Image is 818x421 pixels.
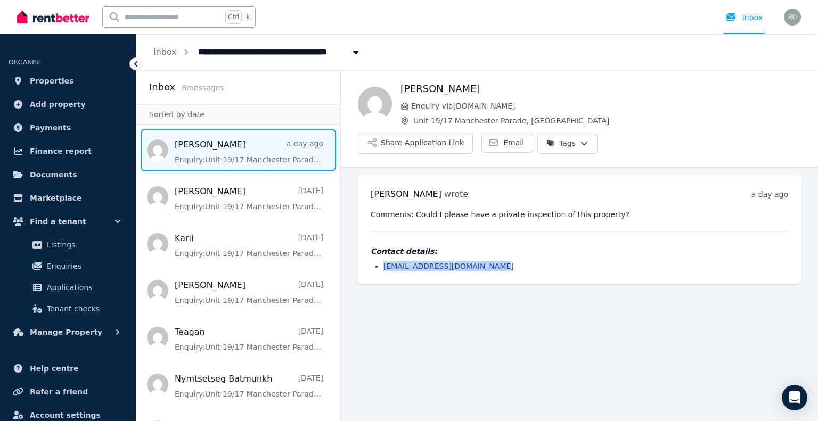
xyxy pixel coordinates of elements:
[30,75,74,87] span: Properties
[175,279,323,306] a: [PERSON_NAME][DATE]Enquiry:Unit 19/17 Manchester Parade, [GEOGRAPHIC_DATA].
[9,321,127,343] button: Manage Property
[47,260,119,273] span: Enquiries
[725,12,763,23] div: Inbox
[9,187,127,209] a: Marketplace
[537,133,598,154] button: Tags
[136,34,378,70] nav: Breadcrumb
[546,138,576,148] span: Tags
[400,81,801,96] h1: [PERSON_NAME]
[30,168,77,181] span: Documents
[136,104,340,125] div: Sorted by date
[9,117,127,138] a: Payments
[411,101,801,111] span: Enquiry via [DOMAIN_NAME]
[13,234,123,255] a: Listings
[47,238,119,251] span: Listings
[225,10,242,24] span: Ctrl
[751,190,788,199] time: a day ago
[30,215,86,228] span: Find a tenant
[9,59,42,66] span: ORGANISE
[9,211,127,232] button: Find a tenant
[30,145,92,158] span: Finance report
[175,185,323,212] a: [PERSON_NAME][DATE]Enquiry:Unit 19/17 Manchester Parade, [GEOGRAPHIC_DATA].
[175,373,323,399] a: Nymtsetseg Batmunkh[DATE]Enquiry:Unit 19/17 Manchester Parade, [GEOGRAPHIC_DATA].
[175,326,323,352] a: Teagan[DATE]Enquiry:Unit 19/17 Manchester Parade, [GEOGRAPHIC_DATA].
[153,47,177,57] a: Inbox
[30,385,88,398] span: Refer a friend
[47,302,119,315] span: Tenant checks
[358,87,392,121] img: Raisa Tahsin Chowdhury
[481,133,533,153] a: Email
[383,262,514,270] a: [EMAIL_ADDRESS][DOMAIN_NAME]
[13,298,123,319] a: Tenant checks
[47,281,119,294] span: Applications
[9,358,127,379] a: Help centre
[30,362,79,375] span: Help centre
[182,84,224,92] span: 8 message s
[444,189,468,199] span: wrote
[371,246,788,257] h4: Contact details:
[371,209,788,220] pre: Comments: Could I please have a private inspection of this property?
[9,164,127,185] a: Documents
[30,192,81,204] span: Marketplace
[371,189,441,199] span: [PERSON_NAME]
[246,13,250,21] span: k
[13,277,123,298] a: Applications
[9,70,127,92] a: Properties
[782,385,807,410] div: Open Intercom Messenger
[9,381,127,402] a: Refer a friend
[30,121,71,134] span: Payments
[9,141,127,162] a: Finance report
[175,232,323,259] a: Karii[DATE]Enquiry:Unit 19/17 Manchester Parade, [GEOGRAPHIC_DATA].
[784,9,801,26] img: Robert De Donatis
[9,94,127,115] a: Add property
[503,137,524,148] span: Email
[175,138,323,165] a: [PERSON_NAME]a day agoEnquiry:Unit 19/17 Manchester Parade, [GEOGRAPHIC_DATA].
[17,9,89,25] img: RentBetter
[413,115,801,126] span: Unit 19/17 Manchester Parade, [GEOGRAPHIC_DATA]
[30,98,86,111] span: Add property
[358,133,473,154] button: Share Application Link
[30,326,102,339] span: Manage Property
[13,255,123,277] a: Enquiries
[149,80,175,95] h2: Inbox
